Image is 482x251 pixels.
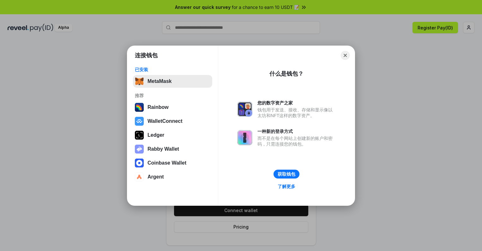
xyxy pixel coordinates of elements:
img: svg+xml,%3Csvg%20width%3D%2228%22%20height%3D%2228%22%20viewBox%3D%220%200%2028%2028%22%20fill%3D... [135,173,144,181]
button: Rabby Wallet [133,143,212,155]
img: svg+xml,%3Csvg%20xmlns%3D%22http%3A%2F%2Fwww.w3.org%2F2000%2Fsvg%22%20fill%3D%22none%22%20viewBox... [237,130,252,145]
button: MetaMask [133,75,212,88]
div: 推荐 [135,93,210,98]
div: 钱包用于发送、接收、存储和显示像以太坊和NFT这样的数字资产。 [257,107,336,118]
img: svg+xml,%3Csvg%20xmlns%3D%22http%3A%2F%2Fwww.w3.org%2F2000%2Fsvg%22%20fill%3D%22none%22%20viewBox... [237,102,252,117]
div: Rainbow [148,104,169,110]
img: svg+xml,%3Csvg%20width%3D%22120%22%20height%3D%22120%22%20viewBox%3D%220%200%20120%20120%22%20fil... [135,103,144,112]
div: 了解更多 [278,184,295,189]
button: Close [341,51,350,60]
button: Argent [133,171,212,183]
button: Ledger [133,129,212,141]
img: svg+xml,%3Csvg%20fill%3D%22none%22%20height%3D%2233%22%20viewBox%3D%220%200%2035%2033%22%20width%... [135,77,144,86]
div: 获取钱包 [278,171,295,177]
img: svg+xml,%3Csvg%20width%3D%2228%22%20height%3D%2228%22%20viewBox%3D%220%200%2028%2028%22%20fill%3D... [135,117,144,126]
div: Coinbase Wallet [148,160,186,166]
button: Coinbase Wallet [133,157,212,169]
div: 一种新的登录方式 [257,129,336,134]
div: 已安装 [135,67,210,72]
button: WalletConnect [133,115,212,128]
a: 了解更多 [274,182,299,191]
div: Ledger [148,132,164,138]
img: svg+xml,%3Csvg%20xmlns%3D%22http%3A%2F%2Fwww.w3.org%2F2000%2Fsvg%22%20fill%3D%22none%22%20viewBox... [135,145,144,154]
div: WalletConnect [148,118,183,124]
div: 而不是在每个网站上创建新的账户和密码，只需连接您的钱包。 [257,135,336,147]
button: 获取钱包 [274,170,299,179]
div: Argent [148,174,164,180]
img: svg+xml,%3Csvg%20width%3D%2228%22%20height%3D%2228%22%20viewBox%3D%220%200%2028%2028%22%20fill%3D... [135,159,144,167]
img: svg+xml,%3Csvg%20xmlns%3D%22http%3A%2F%2Fwww.w3.org%2F2000%2Fsvg%22%20width%3D%2228%22%20height%3... [135,131,144,140]
div: Rabby Wallet [148,146,179,152]
div: 您的数字资产之家 [257,100,336,106]
div: 什么是钱包？ [269,70,304,78]
div: MetaMask [148,78,172,84]
h1: 连接钱包 [135,52,158,59]
button: Rainbow [133,101,212,114]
